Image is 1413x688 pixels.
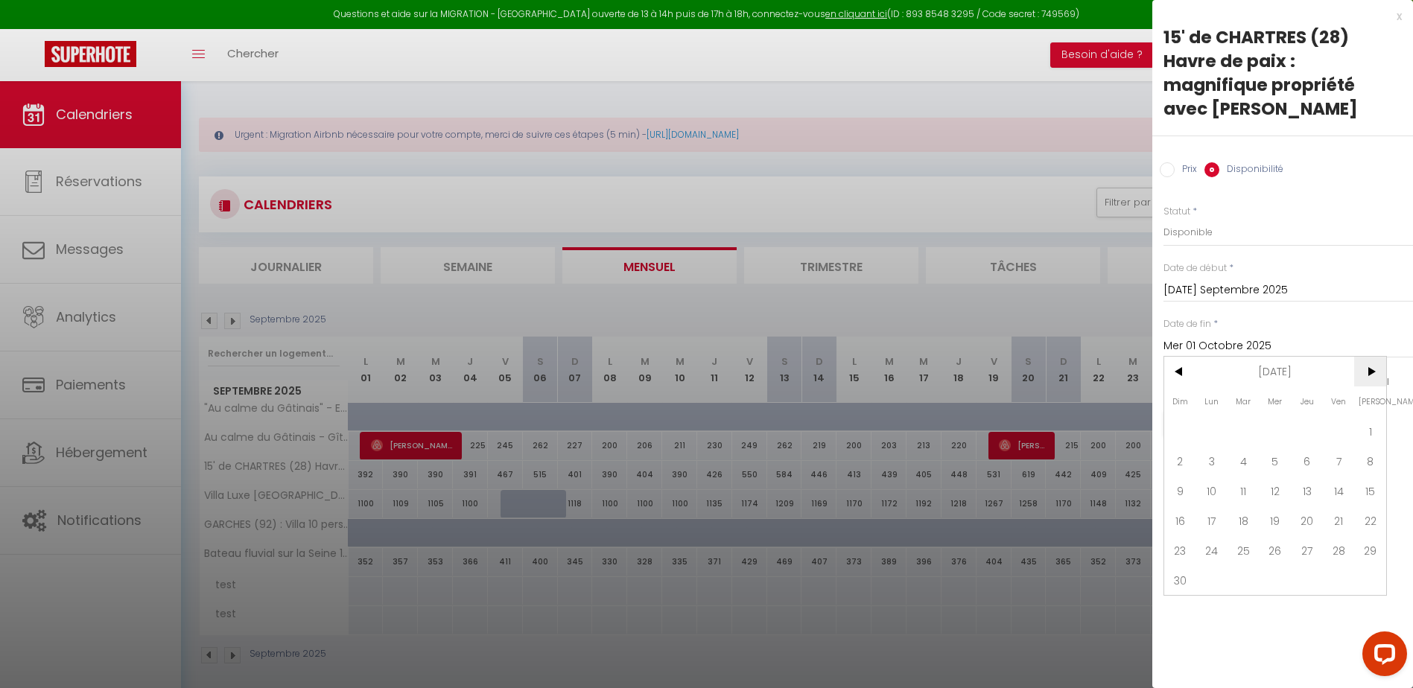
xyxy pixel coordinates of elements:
span: 2 [1164,446,1196,476]
label: Prix [1175,162,1197,179]
span: [DATE] [1196,357,1355,386]
span: 28 [1323,535,1355,565]
span: 9 [1164,476,1196,506]
span: 24 [1196,535,1228,565]
span: 7 [1323,446,1355,476]
span: Mer [1260,386,1292,416]
span: 25 [1228,535,1260,565]
span: 3 [1196,446,1228,476]
span: 5 [1260,446,1292,476]
div: 15' de CHARTRES (28) Havre de paix : magnifique propriété avec [PERSON_NAME] [1163,25,1402,121]
span: 12 [1260,476,1292,506]
span: 11 [1228,476,1260,506]
span: 20 [1291,506,1323,535]
span: 4 [1228,446,1260,476]
span: 30 [1164,565,1196,595]
span: Dim [1164,386,1196,416]
span: 13 [1291,476,1323,506]
label: Disponibilité [1219,162,1283,179]
span: Jeu [1291,386,1323,416]
span: 6 [1291,446,1323,476]
span: 16 [1164,506,1196,535]
span: < [1164,357,1196,386]
span: Mar [1228,386,1260,416]
span: 10 [1196,476,1228,506]
span: [PERSON_NAME] [1354,386,1386,416]
span: 1 [1354,416,1386,446]
label: Date de fin [1163,317,1211,331]
div: x [1152,7,1402,25]
span: 26 [1260,535,1292,565]
span: 22 [1354,506,1386,535]
span: 23 [1164,535,1196,565]
iframe: LiveChat chat widget [1350,625,1413,688]
span: Ven [1323,386,1355,416]
span: 14 [1323,476,1355,506]
span: 19 [1260,506,1292,535]
span: Lun [1196,386,1228,416]
span: 15 [1354,476,1386,506]
span: > [1354,357,1386,386]
label: Statut [1163,205,1190,219]
span: 27 [1291,535,1323,565]
span: 21 [1323,506,1355,535]
span: 29 [1354,535,1386,565]
label: Date de début [1163,261,1227,275]
span: 18 [1228,506,1260,535]
span: 8 [1354,446,1386,476]
span: 17 [1196,506,1228,535]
